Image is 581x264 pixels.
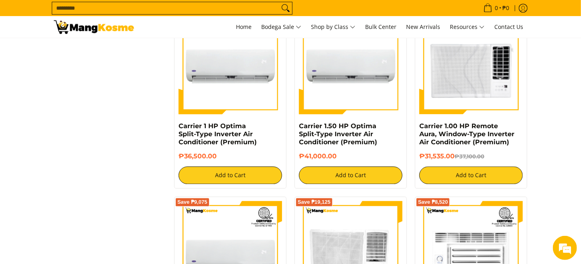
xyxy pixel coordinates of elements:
button: Add to Cart [299,166,402,184]
button: Add to Cart [419,166,523,184]
div: Minimize live chat window [132,4,151,23]
span: • [481,4,512,12]
a: Resources [446,16,489,38]
span: Bodega Sale [261,22,301,32]
span: 0 [494,5,499,11]
a: New Arrivals [402,16,444,38]
span: Save ₱19,125 [298,200,331,205]
h6: ₱41,000.00 [299,152,402,160]
span: Home [236,23,252,31]
span: Resources [450,22,485,32]
a: Home [232,16,256,38]
textarea: Type your message and hit 'Enter' [4,177,153,205]
a: Contact Us [490,16,527,38]
a: Carrier 1 HP Optima Split-Type Inverter Air Conditioner (Premium) [179,122,257,146]
a: Shop by Class [307,16,360,38]
nav: Main Menu [142,16,527,38]
span: Save ₱8,520 [418,200,448,205]
img: Carrier 1 HP Optima Split-Type Inverter Air Conditioner (Premium) [179,10,282,114]
span: New Arrivals [406,23,440,31]
a: Bulk Center [361,16,400,38]
h6: ₱36,500.00 [179,152,282,160]
span: Contact Us [494,23,523,31]
span: Save ₱9,075 [177,200,207,205]
span: Bulk Center [365,23,396,31]
span: We're online! [47,80,111,161]
span: ₱0 [501,5,510,11]
img: Carrier 1.50 HP Optima Split-Type Inverter Air Conditioner (Premium) [299,10,402,114]
span: Shop by Class [311,22,356,32]
a: Carrier 1.50 HP Optima Split-Type Inverter Air Conditioner (Premium) [299,122,377,146]
div: Chat with us now [42,45,135,55]
button: Search [279,2,292,14]
img: Carrier 1.00 HP Remote Aura, Window-Type Inverter Air Conditioner (Premium) [419,10,523,114]
a: Carrier 1.00 HP Remote Aura, Window-Type Inverter Air Conditioner (Premium) [419,122,514,146]
img: Bodega Sale Aircon l Mang Kosme: Home Appliances Warehouse Sale [54,20,134,34]
a: Bodega Sale [257,16,305,38]
del: ₱37,100.00 [455,153,484,160]
button: Add to Cart [179,166,282,184]
h6: ₱31,535.00 [419,152,523,160]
